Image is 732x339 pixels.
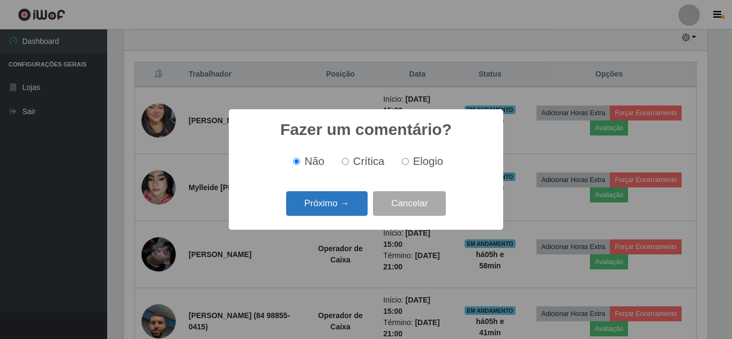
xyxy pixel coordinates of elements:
input: Elogio [402,158,409,165]
input: Não [293,158,300,165]
h2: Fazer um comentário? [280,120,452,139]
span: Elogio [413,155,443,167]
span: Não [304,155,324,167]
button: Cancelar [373,191,446,216]
span: Crítica [353,155,385,167]
button: Próximo → [286,191,368,216]
input: Crítica [342,158,349,165]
